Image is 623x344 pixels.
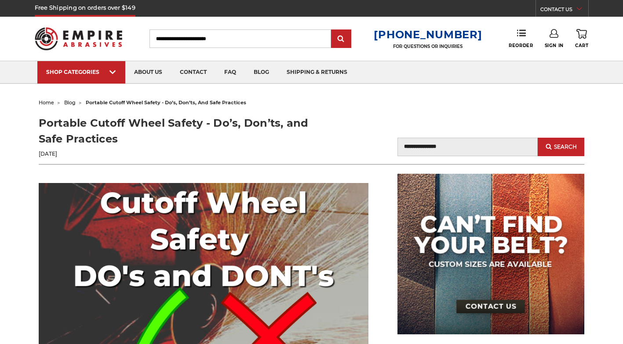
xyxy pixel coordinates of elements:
a: about us [125,61,171,84]
span: Cart [575,43,588,48]
img: promo banner for custom belts. [397,174,584,334]
a: faq [215,61,245,84]
a: CONTACT US [540,4,588,17]
p: FOR QUESTIONS OR INQUIRIES [374,44,482,49]
a: blog [64,99,76,106]
a: [PHONE_NUMBER] [374,28,482,41]
a: home [39,99,54,106]
span: Reorder [509,43,533,48]
a: blog [245,61,278,84]
p: [DATE] [39,150,312,158]
a: shipping & returns [278,61,356,84]
span: Search [554,144,577,150]
h1: Portable Cutoff Wheel Safety - Do’s, Don’ts, and Safe Practices [39,115,312,147]
a: contact [171,61,215,84]
span: Sign In [545,43,564,48]
input: Submit [332,30,350,48]
button: Search [538,138,584,156]
a: Cart [575,29,588,48]
span: portable cutoff wheel safety - do’s, don’ts, and safe practices [86,99,246,106]
img: Empire Abrasives [35,22,123,56]
div: SHOP CATEGORIES [46,69,117,75]
a: Reorder [509,29,533,48]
